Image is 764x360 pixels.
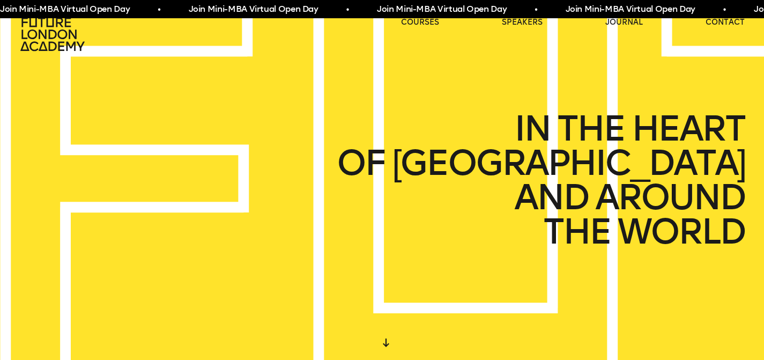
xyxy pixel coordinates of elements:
[514,180,588,215] span: AND
[337,146,385,180] span: OF
[543,215,611,249] span: THE
[618,215,745,249] span: WORLD
[346,3,348,16] span: •
[534,3,537,16] span: •
[605,17,643,28] a: journal
[723,3,725,16] span: •
[557,112,625,146] span: THE
[392,146,745,180] span: [GEOGRAPHIC_DATA]
[706,17,745,28] a: contact
[157,3,160,16] span: •
[595,180,745,215] span: AROUND
[632,112,745,146] span: HEART
[502,17,543,28] a: speakers
[401,17,439,28] a: courses
[514,112,550,146] span: IN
